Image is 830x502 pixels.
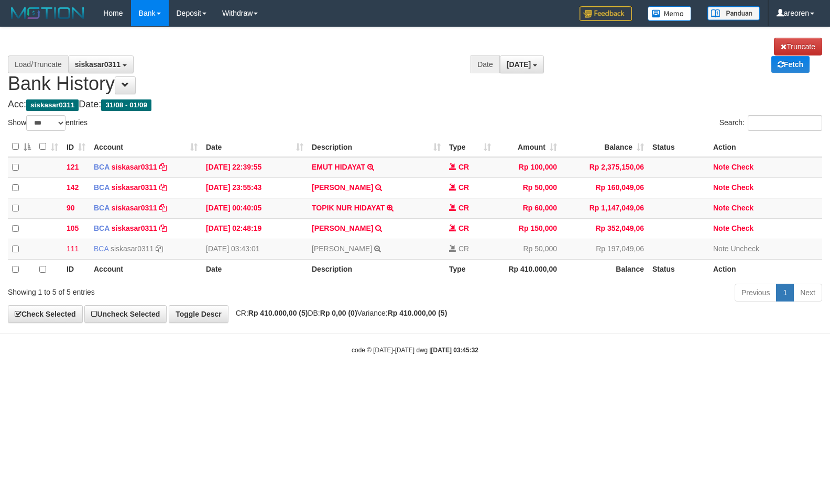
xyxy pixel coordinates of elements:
a: Check [731,224,753,232]
span: [DATE] [507,60,531,69]
th: Account [90,259,202,280]
th: Action [709,259,822,280]
span: CR [458,183,469,192]
td: [DATE] 22:39:55 [202,157,308,178]
a: Check [731,204,753,212]
th: Account: activate to sort column ascending [90,137,202,157]
span: 142 [67,183,79,192]
th: Balance [561,259,648,280]
a: siskasar0311 [112,224,157,232]
a: Copy siskasar0311 to clipboard [156,244,163,253]
span: 111 [67,244,79,253]
td: Rp 160,049,06 [561,177,648,198]
td: Rp 100,000 [495,157,561,178]
a: Check [731,163,753,171]
span: BCA [94,224,110,232]
td: Rp 352,049,06 [561,218,648,239]
span: BCA [94,204,110,212]
button: siskasar0311 [68,55,134,73]
a: Copy siskasar0311 to clipboard [159,183,167,192]
th: Status [648,259,709,280]
img: Feedback.jpg [580,6,632,21]
a: Note [713,244,729,253]
strong: Rp 410.000,00 (5) [388,309,447,317]
a: Copy siskasar0311 to clipboard [159,163,167,171]
a: Note [713,183,729,192]
th: : activate to sort column descending [8,137,35,157]
a: [PERSON_NAME] [312,224,373,232]
th: Type: activate to sort column ascending [445,137,495,157]
label: Show entries [8,115,88,131]
span: BCA [94,244,108,253]
a: TOPIK NUR HIDAYAT [312,204,385,212]
th: Balance: activate to sort column ascending [561,137,648,157]
img: MOTION_logo.png [8,5,88,21]
span: siskasar0311 [26,99,79,111]
a: Check Selected [8,305,83,323]
td: Rp 50,000 [495,177,561,198]
span: 121 [67,163,79,171]
span: CR: DB: Variance: [231,309,447,317]
a: Copy siskasar0311 to clipboard [159,204,167,212]
strong: [DATE] 03:45:32 [431,347,478,354]
td: Rp 2,375,150,06 [561,157,648,178]
a: Note [713,163,729,171]
a: siskasar0311 [112,204,157,212]
th: Description [308,259,445,280]
th: Description: activate to sort column ascending [308,137,445,157]
select: Showentries [26,115,65,131]
label: Search: [719,115,822,131]
td: Rp 50,000 [495,239,561,259]
input: Search: [748,115,822,131]
td: [DATE] 00:40:05 [202,198,308,218]
span: siskasar0311 [75,60,121,69]
a: [PERSON_NAME] [312,244,372,253]
small: code © [DATE]-[DATE] dwg | [352,347,478,354]
span: 31/08 - 01/09 [101,99,151,111]
a: siskasar0311 [112,163,157,171]
a: [PERSON_NAME] [312,183,373,192]
a: Note [713,224,729,232]
td: [DATE] 03:43:01 [202,239,308,259]
h1: Bank History [8,38,822,94]
strong: Rp 410.000,00 (5) [248,309,308,317]
th: Amount: activate to sort column ascending [495,137,561,157]
th: Type [445,259,495,280]
a: siskasar0311 [111,244,154,253]
span: 105 [67,224,79,232]
div: Showing 1 to 5 of 5 entries [8,283,338,297]
th: Date [202,259,308,280]
td: [DATE] 02:48:19 [202,218,308,239]
th: ID: activate to sort column ascending [62,137,90,157]
a: Uncheck Selected [84,305,167,323]
span: CR [458,163,469,171]
th: Status [648,137,709,157]
span: CR [458,224,469,232]
td: Rp 60,000 [495,198,561,218]
a: Note [713,204,729,212]
span: 90 [67,204,75,212]
td: Rp 150,000 [495,218,561,239]
h4: Acc: Date: [8,99,822,110]
button: [DATE] [500,55,544,73]
a: Truncate [774,38,822,55]
a: 1 [776,284,794,302]
img: panduan.png [707,6,760,20]
th: Rp 410.000,00 [495,259,561,280]
a: Check [731,183,753,192]
a: Next [793,284,822,302]
div: Date [471,55,500,73]
a: EMUT HIDAYAT [312,163,365,171]
th: Date: activate to sort column ascending [202,137,308,157]
td: [DATE] 23:55:43 [202,177,308,198]
span: CR [458,244,469,253]
th: : activate to sort column ascending [35,137,62,157]
td: Rp 197,049,06 [561,239,648,259]
div: Load/Truncate [8,55,68,73]
span: CR [458,204,469,212]
strong: Rp 0,00 (0) [320,309,357,317]
img: Button%20Memo.svg [648,6,692,21]
th: ID [62,259,90,280]
a: siskasar0311 [112,183,157,192]
span: BCA [94,183,110,192]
